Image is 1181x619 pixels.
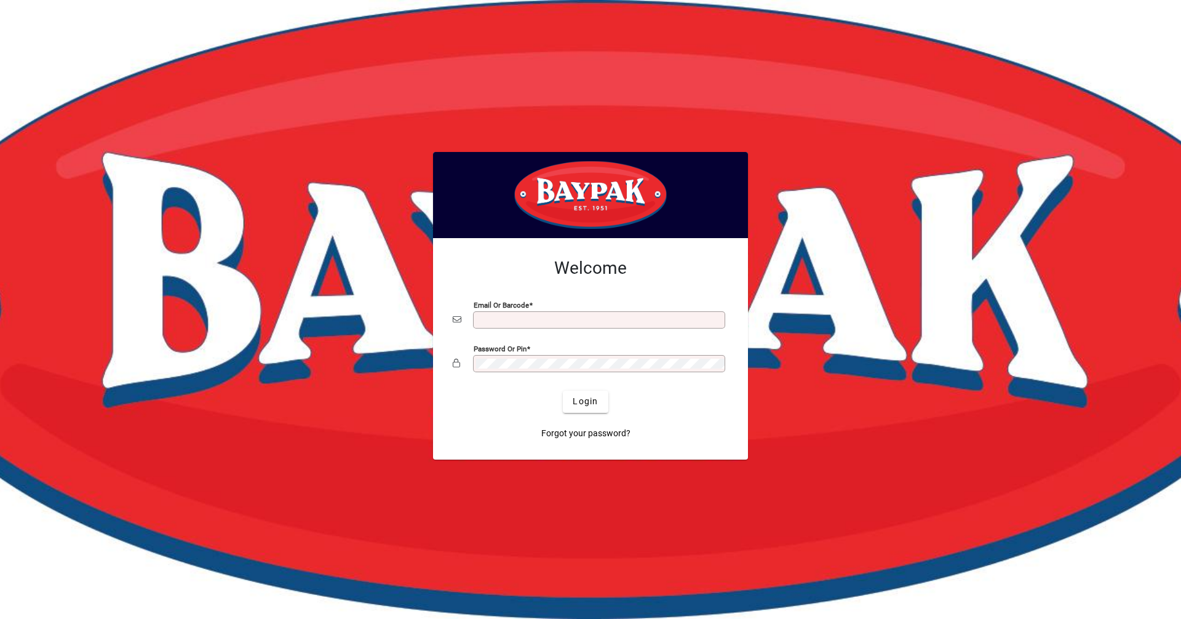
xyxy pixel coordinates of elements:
[536,423,635,445] a: Forgot your password?
[541,427,630,440] span: Forgot your password?
[563,391,608,413] button: Login
[474,300,529,309] mat-label: Email or Barcode
[573,395,598,408] span: Login
[453,258,728,279] h2: Welcome
[474,344,527,353] mat-label: Password or Pin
